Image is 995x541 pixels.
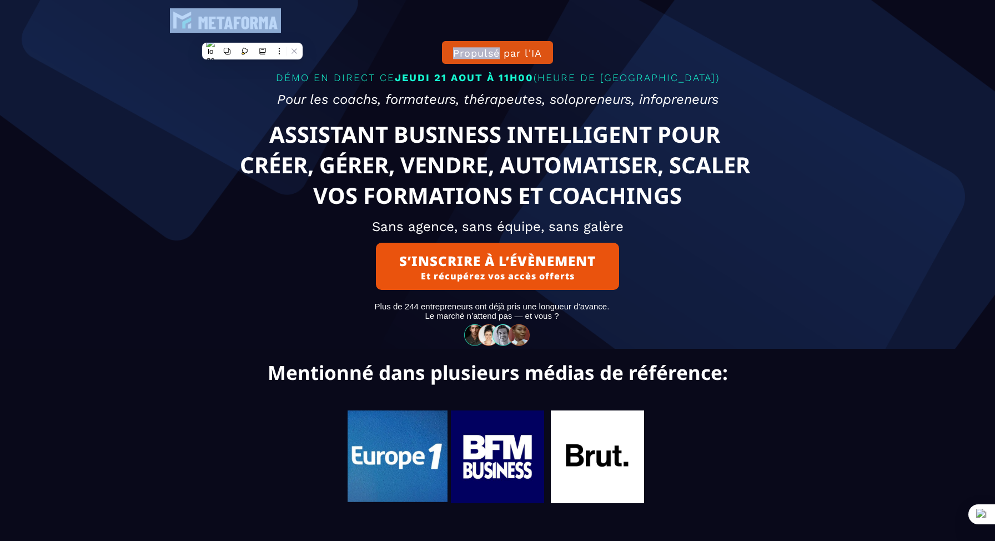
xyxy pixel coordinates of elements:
p: DÉMO EN DIRECT CE (HEURE DE [GEOGRAPHIC_DATA]) [150,69,845,86]
img: 32586e8465b4242308ef789b458fc82f_community-people.png [461,323,534,346]
button: S’INSCRIRE À L’ÉVÈNEMENTEt récupérez vos accès offerts [376,243,619,290]
span: JEUDI 21 AOUT À 11H00 [395,72,534,83]
text: ASSISTANT BUSINESS INTELLIGENT POUR CRÉER, GÉRER, VENDRE, AUTOMATISER, SCALER VOS FORMATIONS ET C... [203,116,793,213]
text: Mentionné dans plusieurs médias de référence: [8,359,987,388]
h2: Pour les coachs, formateurs, thérapeutes, solopreneurs, infopreneurs [150,86,845,113]
img: 704b97603b3d89ec847c04719d9c8fae_221.jpg [551,410,644,503]
text: Plus de 244 entrepreneurs ont déjà pris une longueur d’avance. Le marché n’attend pas — et vous ? [139,299,845,323]
img: e6894688e7183536f91f6cf1769eef69_LOGO_BLANC.png [170,8,281,33]
img: 0554b7621dbcc23f00e47a6d4a67910b_Capture_d%E2%80%99e%CC%81cran_2025-06-07_a%CC%80_08.10.48.png [348,410,448,503]
button: Propulsé par l'IA [442,41,553,64]
img: b7f71f5504ea002da3ba733e1ad0b0f6_119.jpg [451,410,544,503]
h2: Sans agence, sans équipe, sans galère [150,213,845,240]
